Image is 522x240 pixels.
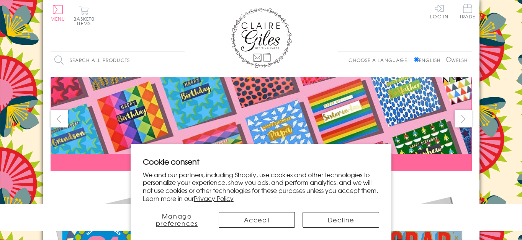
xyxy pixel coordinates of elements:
input: Search [177,52,185,69]
img: Claire Giles Greetings Cards [231,8,292,68]
input: Welsh [446,57,451,62]
button: Basket0 items [74,6,95,26]
div: Carousel Pagination [51,177,472,189]
input: English [414,57,419,62]
button: Manage preferences [143,212,211,228]
button: Menu [51,5,65,21]
p: Choose a language: [349,57,412,64]
p: We and our partners, including Shopify, use cookies and other technologies to personalize your ex... [143,171,380,202]
label: Welsh [446,57,468,64]
input: Search all products [51,52,185,69]
a: Log In [430,4,448,19]
label: English [414,57,444,64]
span: 0 items [77,15,95,27]
a: Privacy Policy [194,194,234,203]
button: Decline [303,212,379,228]
span: Manage preferences [156,211,198,228]
button: prev [51,110,68,127]
a: Trade [460,4,476,20]
span: Menu [51,15,65,22]
span: Trade [460,4,476,19]
button: Accept [219,212,295,228]
h2: Cookie consent [143,156,380,167]
button: next [455,110,472,127]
